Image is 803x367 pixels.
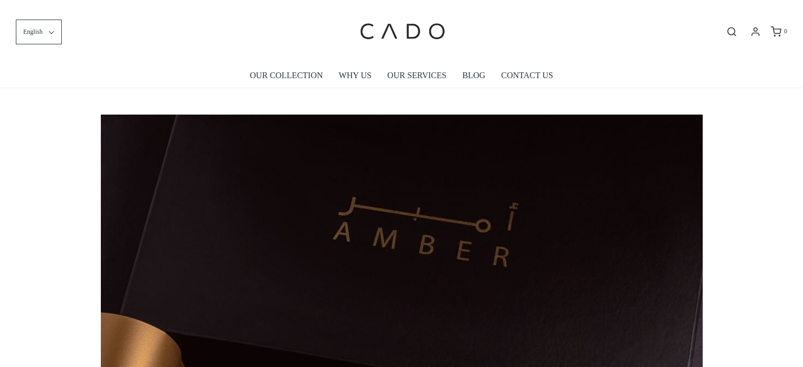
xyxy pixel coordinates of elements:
[770,26,787,37] a: 0
[357,8,447,55] img: cadogifting
[23,27,43,37] span: English
[462,63,486,88] a: BLOG
[339,63,372,88] a: WHY US
[16,20,62,44] button: English
[388,63,447,88] a: OUR SERVICES
[250,63,323,88] a: OUR COLLECTION
[722,26,741,37] button: Open search bar
[501,63,553,88] a: CONTACT US
[784,27,787,35] span: 0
